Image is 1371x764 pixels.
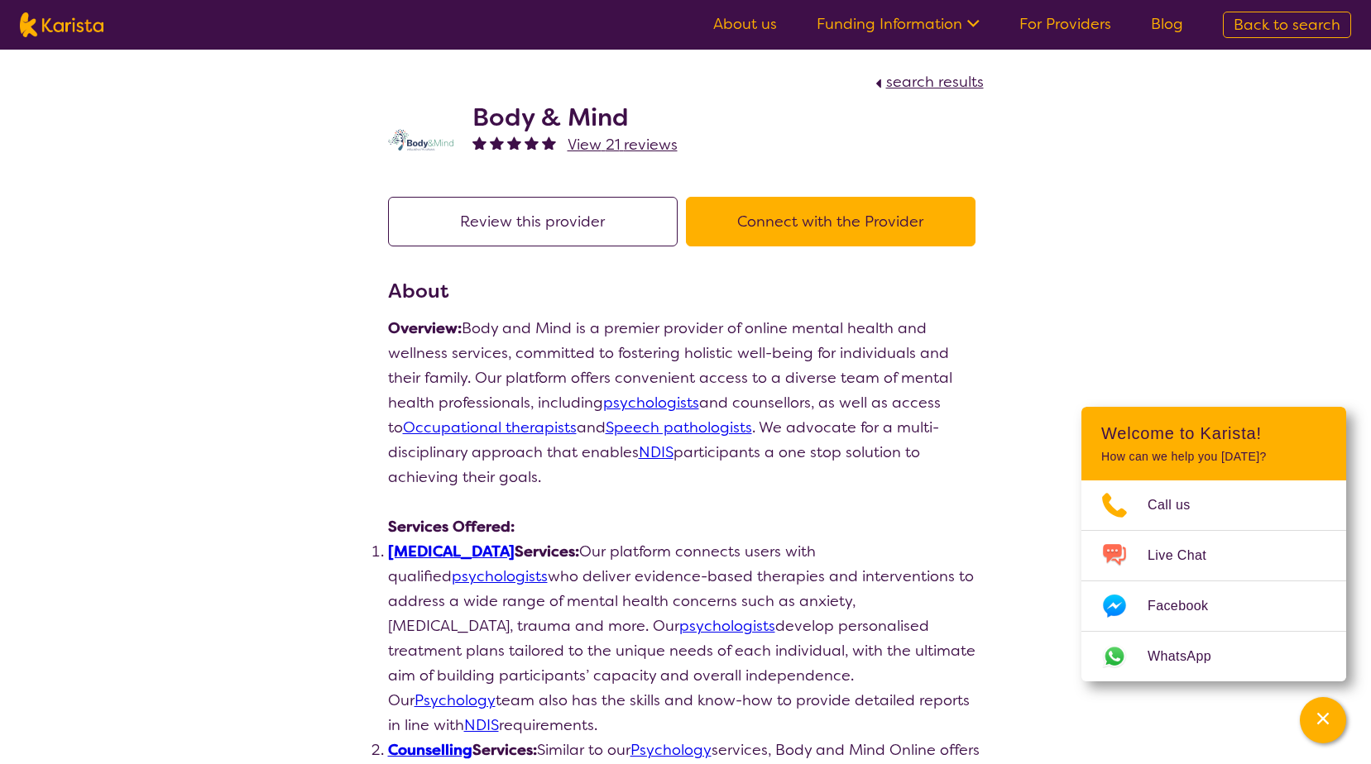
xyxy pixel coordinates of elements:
[403,418,577,437] a: Occupational therapists
[472,136,487,150] img: fullstar
[542,136,556,150] img: fullstar
[388,316,984,489] p: Body and Mind is a premier provider of online mental health and wellness services, committed to f...
[415,690,496,710] a: Psychology
[630,740,712,760] a: Psychology
[525,136,539,150] img: fullstar
[1223,12,1351,38] a: Back to search
[388,542,579,561] strong: Services:
[679,616,775,636] a: psychologists
[1300,697,1346,743] button: Channel Menu
[464,715,499,735] a: NDIS
[388,517,515,537] strong: Services Offered:
[639,442,674,462] a: NDIS
[507,136,521,150] img: fullstar
[388,197,678,246] button: Review this provider
[568,135,678,155] span: View 21 reviews
[568,132,678,157] a: View 21 reviews
[1148,543,1226,568] span: Live Chat
[817,14,980,34] a: Funding Information
[1101,423,1326,443] h2: Welcome to Karista!
[388,740,472,760] a: Counselling
[388,318,462,338] strong: Overview:
[1148,493,1210,518] span: Call us
[1148,644,1231,669] span: WhatsApp
[886,72,984,92] span: search results
[713,14,777,34] a: About us
[1234,15,1340,35] span: Back to search
[1101,450,1326,464] p: How can we help you [DATE]?
[686,212,984,232] a: Connect with the Provider
[388,740,537,760] strong: Services:
[1081,480,1346,681] ul: Choose channel
[603,393,699,413] a: psychologists
[1151,14,1183,34] a: Blog
[388,129,454,150] img: qmpolprhjdhzpcuekzqg.svg
[388,276,984,306] h3: About
[1019,14,1111,34] a: For Providers
[686,197,976,246] button: Connect with the Provider
[1081,632,1346,681] a: Web link opens in a new tab.
[1081,407,1346,681] div: Channel Menu
[20,12,103,37] img: Karista logo
[388,542,515,561] a: [MEDICAL_DATA]
[606,418,752,437] a: Speech pathologists
[490,136,504,150] img: fullstar
[871,72,984,92] a: search results
[388,539,984,738] li: Our platform connects users with qualified who deliver evidence-based therapies and interventions...
[472,103,678,132] h2: Body & Mind
[1148,594,1228,618] span: Facebook
[388,212,686,232] a: Review this provider
[452,566,548,586] a: psychologists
